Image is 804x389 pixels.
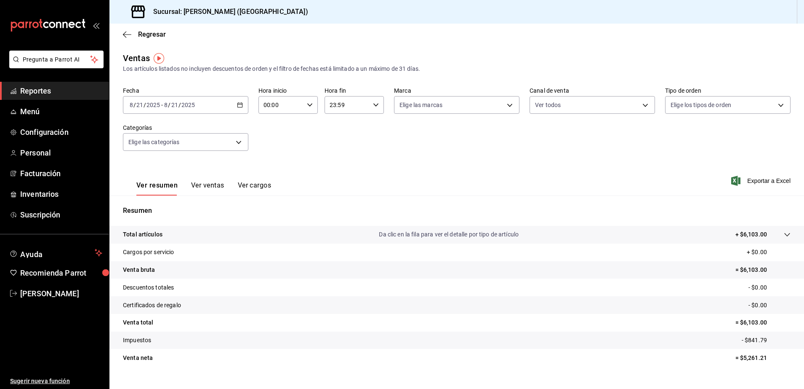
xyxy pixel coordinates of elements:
[164,102,168,108] input: --
[379,230,519,239] p: Da clic en la fila para ver el detalle por tipo de artículo
[123,354,153,362] p: Venta neta
[20,248,91,258] span: Ayuda
[171,102,178,108] input: --
[20,106,102,117] span: Menú
[258,88,318,94] label: Hora inicio
[123,52,150,64] div: Ventas
[20,147,102,158] span: Personal
[20,85,102,97] span: Reportes
[181,102,195,108] input: ----
[10,377,102,386] span: Sugerir nueva función
[146,102,160,108] input: ----
[530,88,655,94] label: Canal de venta
[123,248,174,257] p: Cargos por servicio
[20,168,102,179] span: Facturación
[742,336,791,345] p: - $841.79
[123,301,181,310] p: Certificados de regalo
[665,88,791,94] label: Tipo de orden
[123,64,791,73] div: Los artículos listados no incluyen descuentos de orden y el filtro de fechas está limitado a un m...
[123,125,248,131] label: Categorías
[136,102,144,108] input: --
[6,61,104,70] a: Pregunta a Parrot AI
[20,209,102,220] span: Suscripción
[129,102,133,108] input: --
[138,30,166,38] span: Regresar
[735,318,791,327] p: = $6,103.00
[20,288,102,299] span: [PERSON_NAME]
[168,102,170,108] span: /
[748,301,791,310] p: - $0.00
[146,7,308,17] h3: Sucursal: [PERSON_NAME] ([GEOGRAPHIC_DATA])
[747,248,791,257] p: + $0.00
[144,102,146,108] span: /
[123,206,791,216] p: Resumen
[23,55,91,64] span: Pregunta a Parrot AI
[748,283,791,292] p: - $0.00
[671,101,731,109] span: Elige los tipos de orden
[9,51,104,68] button: Pregunta a Parrot AI
[123,283,174,292] p: Descuentos totales
[123,336,151,345] p: Impuestos
[535,101,561,109] span: Ver todos
[123,318,153,327] p: Venta total
[20,188,102,200] span: Inventarios
[735,230,767,239] p: + $6,103.00
[136,181,178,196] button: Ver resumen
[20,267,102,279] span: Recomienda Parrot
[20,126,102,138] span: Configuración
[123,30,166,38] button: Regresar
[325,88,384,94] label: Hora fin
[133,102,136,108] span: /
[238,181,272,196] button: Ver cargos
[733,176,791,186] button: Exportar a Excel
[399,101,442,109] span: Elige las marcas
[123,88,248,94] label: Fecha
[123,230,162,239] p: Total artículos
[394,88,519,94] label: Marca
[136,181,271,196] div: navigation tabs
[128,138,180,146] span: Elige las categorías
[154,53,164,64] img: Tooltip marker
[93,22,99,29] button: open_drawer_menu
[161,102,163,108] span: -
[735,354,791,362] p: = $5,261.21
[735,266,791,274] p: = $6,103.00
[191,181,224,196] button: Ver ventas
[123,266,155,274] p: Venta bruta
[178,102,181,108] span: /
